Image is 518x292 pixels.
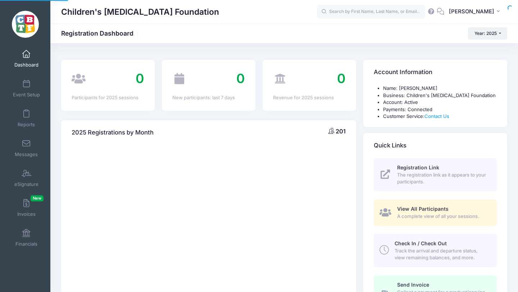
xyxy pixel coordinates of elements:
a: Messages [9,136,44,161]
a: eSignature [9,165,44,191]
span: Check In / Check Out [395,240,447,246]
div: Participants for 2025 sessions [72,94,144,101]
span: View All Participants [397,206,449,212]
a: Financials [9,225,44,250]
span: eSignature [14,181,38,187]
h4: 2025 Registrations by Month [72,122,154,143]
h4: Quick Links [374,135,406,156]
a: InvoicesNew [9,195,44,220]
a: Event Setup [9,76,44,101]
li: Account: Active [383,99,497,106]
a: Registration Link The registration link as it appears to your participants. [374,158,497,191]
span: A complete view of all your sessions. [397,213,489,220]
a: Contact Us [424,113,449,119]
span: Invoices [17,211,36,217]
a: Reports [9,106,44,131]
span: Registration Link [397,164,439,170]
span: The registration link as it appears to your participants. [397,172,489,186]
span: Financials [15,241,37,247]
span: Event Setup [13,92,40,98]
h4: Account Information [374,62,432,83]
span: New [31,195,44,201]
li: Name: [PERSON_NAME] [383,85,497,92]
input: Search by First Name, Last Name, or Email... [317,5,425,19]
h1: Registration Dashboard [61,29,140,37]
span: Send Invoice [397,282,429,288]
button: Year: 2025 [468,27,507,40]
span: 0 [136,70,144,86]
li: Business: Children's [MEDICAL_DATA] Foundation [383,92,497,99]
span: Reports [18,122,35,128]
h1: Children's [MEDICAL_DATA] Foundation [61,4,219,20]
span: 0 [236,70,245,86]
button: [PERSON_NAME] [444,4,507,20]
div: New participants: last 7 days [172,94,245,101]
span: [PERSON_NAME] [449,8,494,15]
span: Track the arrival and departure status, view remaining balances, and more. [395,247,489,261]
span: 0 [337,70,346,86]
span: 201 [336,128,346,135]
a: Check In / Check Out Track the arrival and departure status, view remaining balances, and more. [374,234,497,267]
li: Payments: Connected [383,106,497,113]
span: Year: 2025 [474,31,497,36]
li: Customer Service: [383,113,497,120]
a: Dashboard [9,46,44,71]
a: View All Participants A complete view of all your sessions. [374,200,497,226]
span: Dashboard [14,62,38,68]
img: Children's Brain Tumor Foundation [12,11,39,38]
div: Revenue for 2025 sessions [273,94,346,101]
span: Messages [15,151,38,158]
